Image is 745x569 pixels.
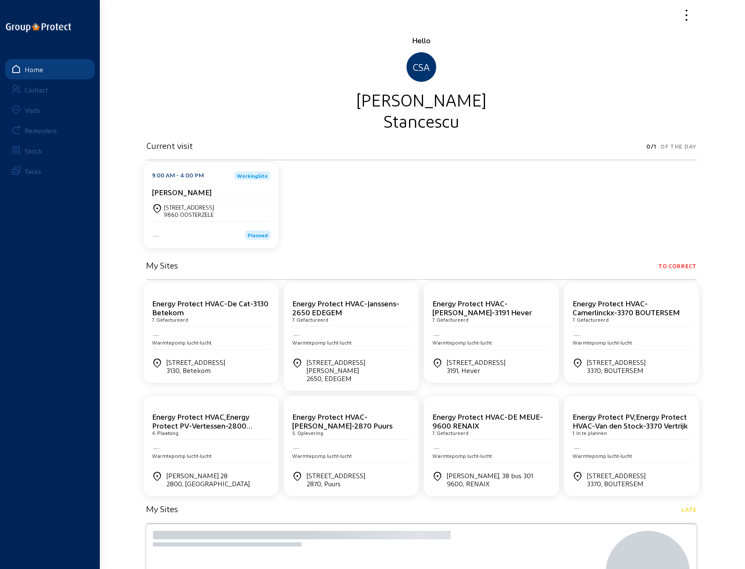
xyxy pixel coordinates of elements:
a: Tasks [5,161,95,181]
div: Stancescu [146,110,697,131]
div: Visits [25,106,40,114]
img: Energy Protect HVAC [292,334,301,336]
cam-card-title: Energy Protect HVAC-[PERSON_NAME]-2870 Puurs [292,412,392,430]
img: Energy Protect HVAC [152,334,161,336]
div: Home [25,65,43,73]
div: [STREET_ADDRESS] [164,204,214,211]
h3: My Sites [146,260,178,270]
img: Energy Protect HVAC [152,448,161,450]
span: Warmtepomp lucht-lucht [573,339,632,345]
a: Stock [5,140,95,161]
a: Visits [5,100,95,120]
a: Home [5,59,95,79]
cam-card-subtitle: 5. Oplevering [292,430,323,436]
cam-card-title: Energy Protect HVAC-DE MEUE-9600 RENAIX [432,412,543,430]
span: 0/1 [646,140,656,152]
span: Warmtepomp lucht-lucht [432,339,492,345]
img: Energy Protect HVAC [432,334,441,336]
div: 3370, BOUTERSEM [587,366,646,374]
img: logo-oneline.png [6,23,71,32]
cam-card-title: Energy Protect HVAC,Energy Protect PV-Vertessen-2800 [GEOGRAPHIC_DATA] [152,412,252,439]
cam-card-title: [PERSON_NAME] [152,188,212,196]
img: Energy Protect HVAC [432,448,441,450]
div: 2650, EDEGEM [307,374,410,382]
div: [STREET_ADDRESS] [166,358,225,374]
div: [STREET_ADDRESS] [587,358,646,374]
div: 3130, Betekom [166,366,225,374]
div: 9600, RENAIX [447,479,533,488]
div: CSA [406,52,436,82]
span: WorkingSite [237,173,268,178]
div: Stock [25,147,42,155]
cam-card-title: Energy Protect HVAC-De Cat-3130 Betekom [152,299,268,317]
div: 3191, Hever [447,366,505,374]
span: Warmtepomp lucht-lucht [573,453,632,459]
div: [STREET_ADDRESS] [587,471,646,488]
span: To correct [658,260,697,272]
div: 3370, BOUTERSEM [587,479,646,488]
cam-card-subtitle: 7. Gefactureerd [152,317,188,322]
cam-card-subtitle: 7. Gefactureerd [432,430,468,436]
div: 9860 OOSTERZELE [164,211,214,218]
img: Energy Protect HVAC [573,334,581,336]
cam-card-title: Energy Protect PV,Energy Protect HVAC-Van den Stock-3370 Vertrijk [573,412,688,430]
span: Warmtepomp lucht-lucht [152,453,212,459]
span: Warmtepomp lucht-lucht [292,339,352,345]
cam-card-subtitle: 7. Gefactureerd [292,317,328,322]
div: 9:00 AM - 4:00 PM [152,171,204,180]
span: Warmtepomp lucht-lucht [432,453,492,459]
img: Energy Protect HVAC [152,235,161,237]
div: Hello [146,35,697,45]
a: Reminders [5,120,95,140]
span: Late [681,504,697,516]
span: Warmtepomp lucht-lucht [292,453,352,459]
div: [PERSON_NAME] [146,89,697,110]
span: Of the day [660,140,697,152]
a: Contact [5,79,95,100]
cam-card-subtitle: 7. Gefactureerd [573,317,609,322]
cam-card-subtitle: 7. Gefactureerd [432,317,468,322]
div: [STREET_ADDRESS][PERSON_NAME] [307,358,410,382]
span: Planned [248,232,268,238]
div: [PERSON_NAME] 28 [166,471,250,488]
div: Tasks [25,167,41,175]
cam-card-title: Energy Protect HVAC-Janssens-2650 EDEGEM [292,299,399,317]
div: Contact [25,86,48,94]
div: [PERSON_NAME], 38 bus 301 [447,471,533,488]
h3: Current visit [146,140,193,151]
div: 2870, Puurs [307,479,365,488]
img: Energy Protect HVAC [292,448,301,450]
span: Warmtepomp lucht-lucht [152,339,212,345]
h3: My Sites [146,504,178,514]
div: Reminders [25,126,57,135]
cam-card-title: Energy Protect HVAC-Camerlinckx-3370 BOUTERSEM [573,299,680,317]
img: Energy Protect HVAC [573,448,581,450]
cam-card-subtitle: 4. Plaatsing [152,430,178,436]
cam-card-subtitle: 1. In te plannen [573,430,607,436]
div: [STREET_ADDRESS] [307,471,365,488]
div: [STREET_ADDRESS] [447,358,505,374]
cam-card-title: Energy Protect HVAC-[PERSON_NAME]-3191 Hever [432,299,532,317]
div: 2800, [GEOGRAPHIC_DATA] [166,479,250,488]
